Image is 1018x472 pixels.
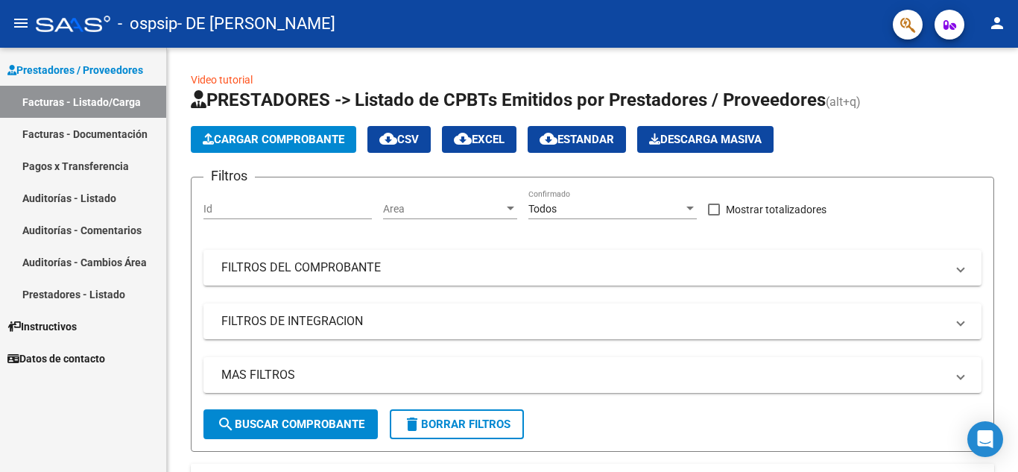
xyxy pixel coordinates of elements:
button: EXCEL [442,126,516,153]
span: PRESTADORES -> Listado de CPBTs Emitidos por Prestadores / Proveedores [191,89,826,110]
mat-expansion-panel-header: FILTROS DE INTEGRACION [203,303,981,339]
span: Instructivos [7,318,77,335]
span: Descarga Masiva [649,133,762,146]
span: CSV [379,133,419,146]
mat-icon: cloud_download [454,130,472,148]
mat-panel-title: FILTROS DEL COMPROBANTE [221,259,946,276]
mat-icon: cloud_download [379,130,397,148]
span: Buscar Comprobante [217,418,364,431]
mat-icon: cloud_download [540,130,557,148]
mat-icon: search [217,415,235,433]
span: Area [383,203,504,215]
button: Descarga Masiva [637,126,774,153]
mat-icon: person [988,14,1006,32]
button: Cargar Comprobante [191,126,356,153]
span: - ospsip [118,7,177,40]
span: Prestadores / Proveedores [7,62,143,78]
span: Mostrar totalizadores [726,201,826,218]
span: Borrar Filtros [403,418,510,431]
app-download-masive: Descarga masiva de comprobantes (adjuntos) [637,126,774,153]
h3: Filtros [203,166,255,186]
span: (alt+q) [826,95,861,109]
span: EXCEL [454,133,505,146]
mat-expansion-panel-header: FILTROS DEL COMPROBANTE [203,250,981,286]
mat-expansion-panel-header: MAS FILTROS [203,357,981,393]
mat-icon: menu [12,14,30,32]
mat-icon: delete [403,415,421,433]
button: Buscar Comprobante [203,409,378,439]
span: Datos de contacto [7,350,105,367]
button: Borrar Filtros [390,409,524,439]
button: Estandar [528,126,626,153]
mat-panel-title: MAS FILTROS [221,367,946,383]
span: Cargar Comprobante [203,133,344,146]
span: Todos [528,203,557,215]
button: CSV [367,126,431,153]
mat-panel-title: FILTROS DE INTEGRACION [221,313,946,330]
a: Video tutorial [191,74,253,86]
div: Open Intercom Messenger [967,421,1003,457]
span: Estandar [540,133,614,146]
span: - DE [PERSON_NAME] [177,7,335,40]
